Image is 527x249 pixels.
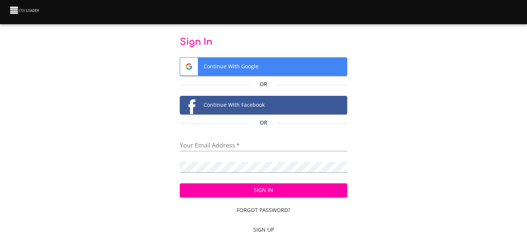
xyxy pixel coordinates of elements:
p: Sign In [180,36,348,48]
button: Sign In [180,183,348,197]
span: Forgot Password? [183,206,345,215]
span: Sign Up [183,225,345,235]
p: Or [250,119,277,126]
button: Google logoContinue With Google [180,57,348,76]
button: Facebook logoContinue With Facebook [180,96,348,114]
span: Sign In [186,186,342,195]
a: Forgot Password? [180,203,348,217]
img: CSV Loader [9,5,41,15]
span: Continue With Google [180,58,347,75]
p: Or [250,80,277,88]
a: Sign Up [180,223,348,237]
img: Facebook logo [180,96,198,114]
span: Continue With Facebook [180,96,347,114]
img: Google logo [180,58,198,75]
